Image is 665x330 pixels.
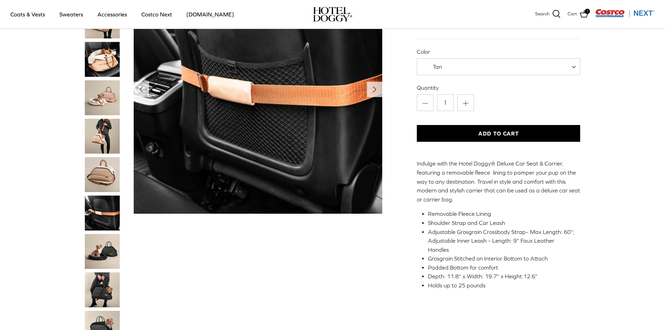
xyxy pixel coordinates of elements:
a: Sweaters [53,2,89,26]
li: Shoulder Strap and Car Leash [428,219,575,228]
img: small dog in a tan dog carrier on a black seat in the car [85,42,120,77]
li: Padded Bottom for comfort [428,263,575,272]
span: Tan [417,58,581,75]
span: Cart [568,10,577,18]
a: Cart 1 [568,10,588,19]
a: Thumbnail Link [85,272,120,307]
a: hoteldoggy.com hoteldoggycom [313,7,352,22]
a: Thumbnail Link [85,119,120,154]
a: Coats & Vests [4,2,51,26]
li: Grosgrain Stitched on Interior Bottom to Attach [428,254,575,263]
input: Quantity [437,94,454,111]
a: Costco Next [135,2,178,26]
img: hoteldoggycom [313,7,352,22]
a: Visit Costco Next [595,13,655,19]
li: Depth: 11.8” x Width: 19.7” x Height:12.6” [428,272,575,281]
a: Search [535,10,561,19]
li: Removable Fleece Lining [428,210,575,219]
span: 1 [585,9,590,14]
li: Holds up to 25 pounds [428,281,575,290]
button: Add to Cart [417,125,581,142]
button: Previous [134,82,149,97]
li: Adjustable Grosgrain Crossbody Strap– Max Length: 60”; Adjustable Inner Leash – Length: 9” Faux L... [428,228,575,255]
label: Quantity [417,84,581,91]
span: Search [535,10,549,18]
button: Next [367,82,382,97]
a: Thumbnail Link [85,157,120,192]
a: Thumbnail Link [85,234,120,269]
a: Thumbnail Link [85,42,120,77]
a: Thumbnail Link [85,196,120,230]
span: Tan [417,63,456,71]
label: Color [417,48,581,56]
a: Thumbnail Link [85,80,120,115]
img: Costco Next [595,9,655,17]
span: Tan [433,64,442,70]
a: [DOMAIN_NAME] [180,2,240,26]
a: Accessories [91,2,133,26]
p: Indulge with the Hotel Doggy® Deluxe Car Seat & Carrier, featuring a removable fleece lining to p... [417,159,581,204]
